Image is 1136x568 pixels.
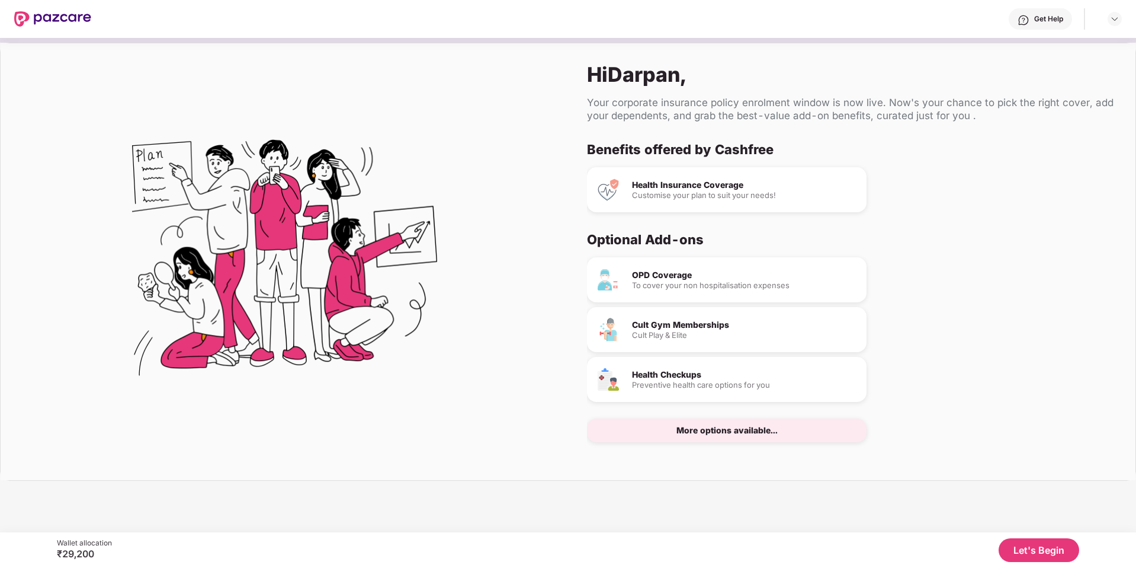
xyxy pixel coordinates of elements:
[632,371,857,379] div: Health Checkups
[632,271,857,279] div: OPD Coverage
[596,318,620,342] img: Cult Gym Memberships
[676,426,778,435] div: More options available...
[632,321,857,329] div: Cult Gym Memberships
[587,62,1116,87] div: Hi Darpan ,
[632,181,857,189] div: Health Insurance Coverage
[596,368,620,391] img: Health Checkups
[632,381,857,389] div: Preventive health care options for you
[587,141,1107,158] div: Benefits offered by Cashfree
[1034,14,1063,24] div: Get Help
[999,538,1079,562] button: Let's Begin
[132,109,437,414] img: Flex Benefits Illustration
[1018,14,1029,26] img: svg+xml;base64,PHN2ZyBpZD0iSGVscC0zMngzMiIgeG1sbnM9Imh0dHA6Ly93d3cudzMub3JnLzIwMDAvc3ZnIiB3aWR0aD...
[587,96,1116,122] div: Your corporate insurance policy enrolment window is now live. Now's your chance to pick the right...
[1110,14,1119,24] img: svg+xml;base64,PHN2ZyBpZD0iRHJvcGRvd24tMzJ4MzIiIHhtbG5zPSJodHRwOi8vd3d3LnczLm9yZy8yMDAwL3N2ZyIgd2...
[57,548,112,560] div: ₹29,200
[632,282,857,289] div: To cover your non hospitalisation expenses
[596,178,620,202] img: Health Insurance Coverage
[14,11,91,27] img: New Pazcare Logo
[632,192,857,199] div: Customise your plan to suit your needs!
[587,231,1107,248] div: Optional Add-ons
[596,268,620,292] img: OPD Coverage
[57,538,112,548] div: Wallet allocation
[632,331,857,339] div: Cult Play & Elite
